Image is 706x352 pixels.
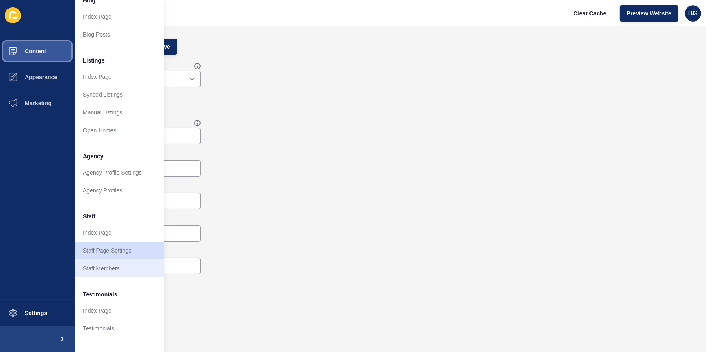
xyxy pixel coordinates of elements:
[75,26,164,43] a: Blog Posts
[157,43,170,51] span: Save
[620,5,678,22] button: Preview Website
[75,68,164,86] a: Index Page
[75,164,164,181] a: Agency Profile Settings
[75,86,164,104] a: Synced Listings
[75,8,164,26] a: Index Page
[83,56,105,65] span: Listings
[75,259,164,277] a: Staff Members
[567,5,613,22] button: Clear Cache
[75,224,164,242] a: Index Page
[75,121,164,139] a: Open Homes
[75,302,164,320] a: Index Page
[75,320,164,337] a: Testimonials
[75,242,164,259] a: Staff Page Settings
[83,152,104,160] span: Agency
[627,9,671,17] span: Preview Website
[75,104,164,121] a: Manual Listings
[688,9,698,17] span: BG
[75,181,164,199] a: Agency Profiles
[83,290,117,298] span: Testimonials
[574,9,606,17] span: Clear Cache
[83,212,95,220] span: Staff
